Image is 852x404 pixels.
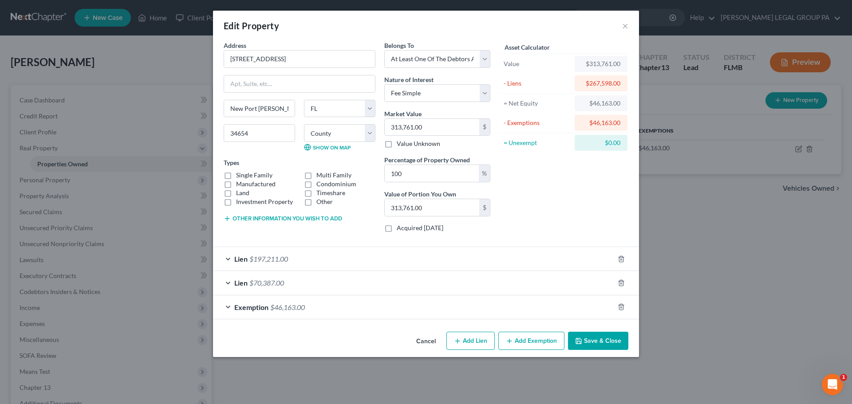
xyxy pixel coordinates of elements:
div: Edit Property [224,20,279,32]
div: $267,598.00 [582,79,620,88]
label: Investment Property [236,197,293,206]
input: Enter zip... [224,124,295,142]
label: Percentage of Property Owned [384,155,470,165]
div: Value [504,59,571,68]
span: $70,387.00 [249,278,284,287]
button: Save & Close [568,332,628,350]
div: % [479,165,490,182]
input: Enter address... [224,51,375,67]
span: Belongs To [384,42,414,49]
div: $ [479,199,490,216]
label: Acquired [DATE] [397,224,443,232]
label: Value of Portion You Own [384,189,456,199]
span: Exemption [234,303,268,311]
button: Add Exemption [498,332,564,350]
label: Types [224,158,239,167]
input: 0.00 [385,199,479,216]
span: $197,211.00 [249,255,288,263]
div: $0.00 [582,138,620,147]
div: - Exemptions [504,118,571,127]
label: Asset Calculator [505,43,550,52]
label: Multi Family [316,171,351,180]
div: = Net Equity [504,99,571,108]
label: Condominium [316,180,356,188]
div: $46,163.00 [582,118,620,127]
div: - Liens [504,79,571,88]
label: Timeshare [316,188,345,197]
label: Value Unknown [397,139,440,148]
input: 0.00 [385,165,479,182]
label: Market Value [384,109,422,118]
span: $46,163.00 [270,303,305,311]
input: 0.00 [385,119,479,136]
span: Lien [234,255,248,263]
button: × [622,20,628,31]
iframe: Intercom live chat [822,374,843,395]
label: Single Family [236,171,272,180]
input: Enter city... [224,100,295,117]
span: Lien [234,278,248,287]
button: Other information you wish to add [224,215,342,222]
span: Address [224,42,246,49]
button: Add Lien [446,332,495,350]
div: $46,163.00 [582,99,620,108]
input: Apt, Suite, etc... [224,75,375,92]
label: Nature of Interest [384,75,434,84]
label: Manufactured [236,180,276,188]
div: $313,761.00 [582,59,620,68]
span: 1 [840,374,847,381]
label: Other [316,197,333,206]
div: = Unexempt [504,138,571,147]
a: Show on Map [304,144,351,151]
button: Cancel [409,333,443,350]
div: $ [479,119,490,136]
label: Land [236,188,249,197]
